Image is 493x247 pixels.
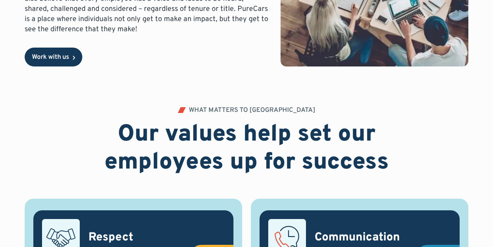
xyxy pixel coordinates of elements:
h2: Our values help set our employees up for success [61,121,432,177]
h3: Communication [315,230,400,246]
h3: Respect [88,230,133,246]
div: Work with us [32,54,69,61]
a: Work with us [25,48,82,66]
div: WHAT MATTERS TO [GEOGRAPHIC_DATA] [189,107,315,114]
